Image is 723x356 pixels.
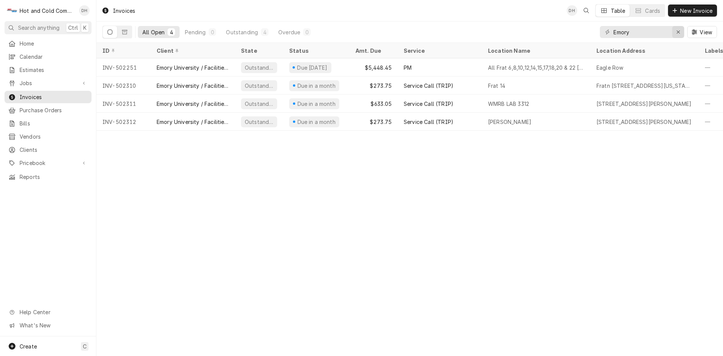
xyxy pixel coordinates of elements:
div: Emory University / Facilities Services [157,64,229,72]
div: Outstanding [244,118,274,126]
div: Table [611,7,625,15]
a: Bills [5,117,92,130]
span: Bills [20,119,88,127]
a: Estimates [5,64,92,76]
a: Go to Pricebook [5,157,92,169]
div: 0 [305,28,309,36]
span: Calendar [20,53,88,61]
div: Service [404,47,474,55]
button: Open search [580,5,592,17]
span: Estimates [20,66,88,74]
div: INV-502312 [96,113,151,131]
span: Jobs [20,79,76,87]
a: Purchase Orders [5,104,92,116]
button: Search anythingCtrlK [5,21,92,34]
div: Outstanding [244,64,274,72]
span: Reports [20,173,88,181]
a: Invoices [5,91,92,103]
div: Location Address [596,47,691,55]
div: DH [567,5,577,16]
div: Emory University / Facilities Services [157,82,229,90]
input: Keyword search [613,26,670,38]
div: Due in a month [296,82,336,90]
a: Reports [5,171,92,183]
span: Vendors [20,133,88,141]
div: Service Call (TRIP) [404,100,453,108]
div: Due [DATE] [296,64,328,72]
div: [STREET_ADDRESS][PERSON_NAME] [596,100,692,108]
div: Fratn [STREET_ADDRESS][US_STATE] [596,82,693,90]
span: Help Center [20,308,87,316]
a: Calendar [5,50,92,63]
a: Home [5,37,92,50]
span: View [698,28,714,36]
div: Frat 14 [488,82,505,90]
div: Cards [645,7,660,15]
div: H [7,5,17,16]
div: Daryl Harris's Avatar [567,5,577,16]
span: K [83,24,87,32]
div: INV-502251 [96,58,151,76]
div: Overdue [278,28,300,36]
div: All Frat 6,8,10,12,14,15,17,18,20 & 22 [PERSON_NAME](2), [GEOGRAPHIC_DATA], [PERSON_NAME][GEOGRAP... [488,64,584,72]
div: 4 [262,28,267,36]
div: Hot and Cold Commercial Kitchens, Inc. [20,7,75,15]
div: Pending [185,28,206,36]
span: What's New [20,321,87,329]
div: Client [157,47,227,55]
div: Outstanding [226,28,258,36]
a: Vendors [5,130,92,143]
div: PM [404,64,412,72]
div: State [241,47,277,55]
a: Go to Jobs [5,77,92,89]
div: Due in a month [296,100,336,108]
div: DH [79,5,90,16]
div: All Open [142,28,165,36]
a: Go to Help Center [5,306,92,318]
div: Hot and Cold Commercial Kitchens, Inc.'s Avatar [7,5,17,16]
div: Emory University / Facilities Services [157,100,229,108]
div: $5,448.45 [349,58,398,76]
span: Ctrl [68,24,78,32]
span: Create [20,343,37,350]
div: Due in a month [296,118,336,126]
div: Status [289,47,342,55]
div: INV-502311 [96,95,151,113]
button: New Invoice [668,5,717,17]
div: Outstanding [244,82,274,90]
div: 0 [210,28,215,36]
a: Go to What's New [5,319,92,332]
div: WMRB LAB 3312 [488,100,529,108]
div: ID [102,47,143,55]
div: Service Call (TRIP) [404,118,453,126]
div: $273.75 [349,76,398,95]
button: Erase input [672,26,684,38]
div: $273.75 [349,113,398,131]
span: Search anything [18,24,59,32]
a: Clients [5,144,92,156]
div: $633.05 [349,95,398,113]
div: Amt. Due [355,47,390,55]
div: Daryl Harris's Avatar [79,5,90,16]
div: Outstanding [244,100,274,108]
div: [PERSON_NAME] [488,118,531,126]
span: New Invoice [679,7,714,15]
span: Pricebook [20,159,76,167]
span: Home [20,40,88,47]
div: Location Name [488,47,583,55]
div: Eagle Row [596,64,623,72]
div: Emory University / Facilities Services [157,118,229,126]
div: Service Call (TRIP) [404,82,453,90]
span: Purchase Orders [20,106,88,114]
button: View [687,26,717,38]
div: INV-502310 [96,76,151,95]
span: Invoices [20,93,88,101]
div: [STREET_ADDRESS][PERSON_NAME] [596,118,692,126]
span: Clients [20,146,88,154]
div: 4 [169,28,174,36]
span: C [83,342,87,350]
